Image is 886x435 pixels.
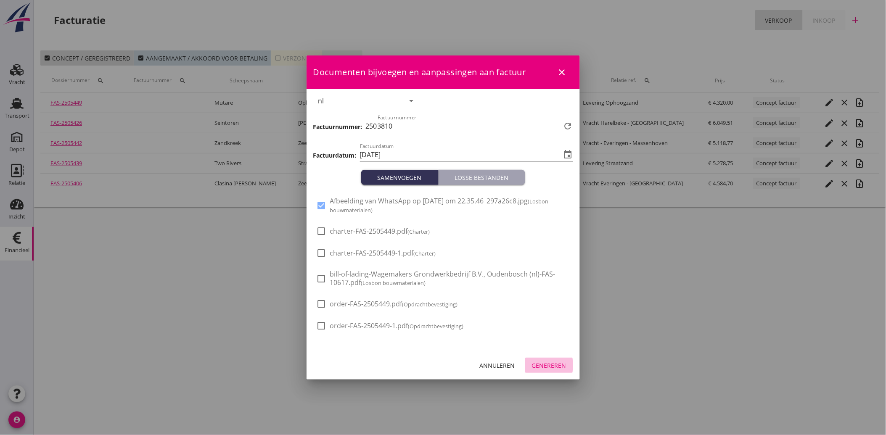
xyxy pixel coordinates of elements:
span: Afbeelding van WhatsApp op [DATE] om 22.35.46_297a26c8.jpg [330,197,570,214]
div: Genereren [532,361,566,370]
button: Losse bestanden [439,170,525,185]
span: order-FAS-2505449-1.pdf [330,322,464,330]
input: Factuurdatum [360,148,561,161]
i: arrow_drop_down [406,96,416,106]
span: bill-of-lading-Wagemakers Grondwerkbedrijf B.V., Oudenbosch (nl)-FAS-10617.pdf [330,270,570,287]
div: nl [318,97,324,105]
button: Samenvoegen [361,170,439,185]
small: (Charter) [408,228,430,235]
span: order-FAS-2505449.pdf [330,300,458,308]
small: (Opdrachtbevestiging) [408,322,464,330]
div: Samenvoegen [365,173,435,182]
div: Annuleren [480,361,515,370]
small: (Losbon bouwmaterialen) [361,279,426,287]
i: refresh [563,121,573,131]
span: charter-FAS-2505449.pdf [330,227,430,236]
small: (Opdrachtbevestiging) [402,301,458,308]
div: Documenten bijvoegen en aanpassingen aan factuur [307,55,580,89]
button: Annuleren [473,358,522,373]
input: Factuurnummer [378,119,561,133]
h3: Factuurdatum: [313,151,357,160]
span: charter-FAS-2505449-1.pdf [330,249,436,258]
div: Losse bestanden [442,173,522,182]
span: 250 [366,121,377,132]
i: event [563,150,573,160]
i: close [557,67,567,77]
button: Genereren [525,358,573,373]
h3: Factuurnummer: [313,122,362,131]
small: (Charter) [414,250,436,257]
